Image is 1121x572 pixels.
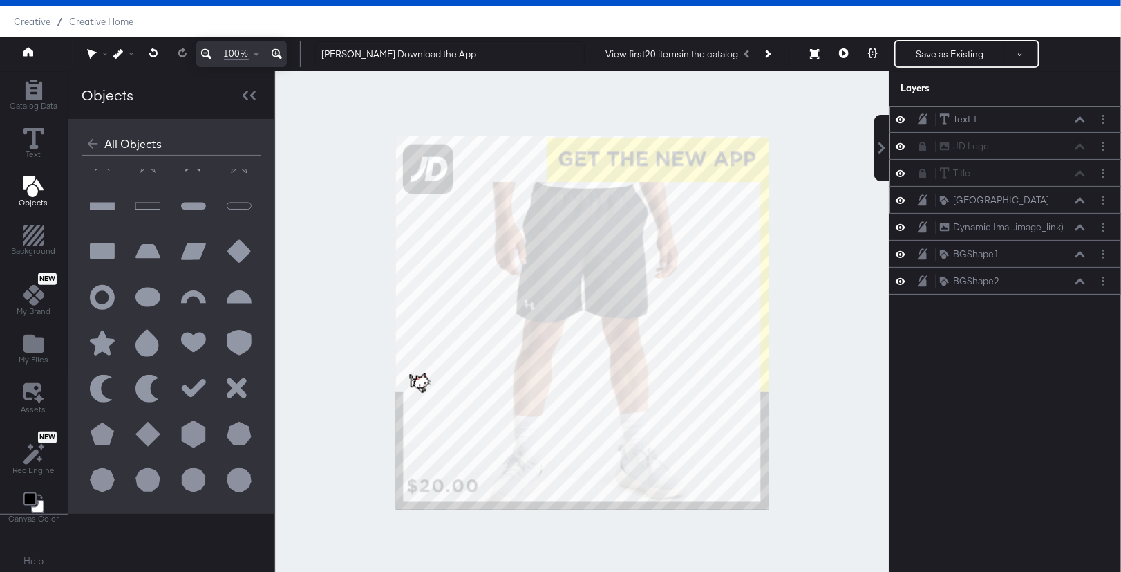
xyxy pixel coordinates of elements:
[1096,247,1111,261] button: Layer Options
[19,354,48,365] span: My Files
[896,41,1004,66] button: Save as Existing
[50,16,69,27] span: /
[3,222,64,261] button: Add Rectangle
[1096,220,1111,234] button: Layer Options
[939,193,1050,207] button: [GEOGRAPHIC_DATA]
[14,16,50,27] span: Creative
[13,379,55,419] button: Assets
[939,274,1000,288] button: BGShape2
[4,428,63,480] button: NewRec Engine
[889,241,1121,268] div: BGShape1Layer Options
[24,555,44,568] a: Help
[26,149,41,160] span: Text
[401,368,435,403] img: CaCUdsiJcNXKMnwRAA9mNWTYoIq2gPj52QrIm+cQTb+G1mUjP8P8jMWGJgpIO2RYLfBNASwD854O0BXoCnQFXgrYsiFMj89fA...
[889,160,1121,187] div: TitleLayer Options
[939,247,1000,261] button: BGShape1
[8,513,59,524] span: Canvas Color
[10,331,57,370] button: Add Files
[889,187,1121,214] div: [GEOGRAPHIC_DATA]Layer Options
[1096,193,1111,207] button: Layer Options
[757,41,777,66] button: Next Product
[889,214,1121,241] div: Dynamic Ima...image_link)Layer Options
[12,465,55,476] span: Rec Engine
[1096,112,1111,127] button: Layer Options
[1,76,66,116] button: Add Rectangle
[953,113,978,126] div: Text 1
[17,306,50,317] span: My Brand
[8,270,59,322] button: NewMy Brand
[11,173,57,212] button: Add Text
[38,275,57,284] span: New
[1096,166,1111,181] button: Layer Options
[953,221,1064,234] div: Dynamic Ima...image_link)
[939,112,979,127] button: Text 1
[939,220,1064,234] button: Dynamic Ima...image_link)
[605,48,738,61] div: View first 20 items in the catalog
[21,404,46,415] span: Assets
[901,82,1042,95] div: Layers
[15,124,53,164] button: Text
[889,133,1121,160] div: JD LogoLayer Options
[1096,139,1111,154] button: Layer Options
[82,85,133,105] div: Objects
[224,47,249,60] span: 100%
[69,16,133,27] a: Creative Home
[953,248,999,261] div: BGShape1
[953,275,999,288] div: BGShape2
[1096,274,1111,288] button: Layer Options
[10,100,57,111] span: Catalog Data
[104,136,162,152] div: All Objects
[889,106,1121,133] div: Text 1Layer Options
[38,433,57,442] span: New
[19,197,48,208] span: Objects
[889,268,1121,295] div: BGShape2Layer Options
[12,246,56,257] span: Background
[953,194,1049,207] div: [GEOGRAPHIC_DATA]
